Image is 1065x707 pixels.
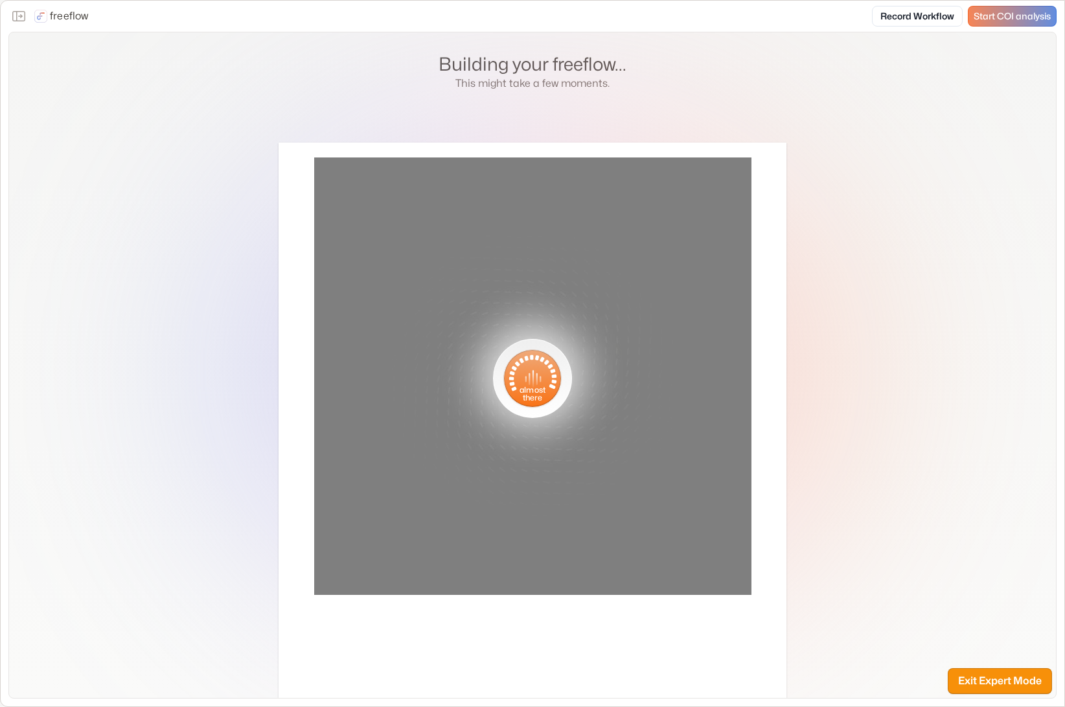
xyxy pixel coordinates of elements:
a: Start COI analysis [968,6,1057,27]
span: Start COI analysis [974,11,1051,22]
h1: Building your freeflow... [439,53,626,76]
button: Exit Expert Mode [948,668,1052,694]
a: Record Workflow [872,6,963,27]
span: almost there [519,386,545,402]
span: This might take a few moments. [455,76,610,89]
button: Close the sidebar [8,6,29,27]
a: freeflow [34,8,89,24]
button: almost there [503,349,562,408]
p: freeflow [50,8,89,24]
